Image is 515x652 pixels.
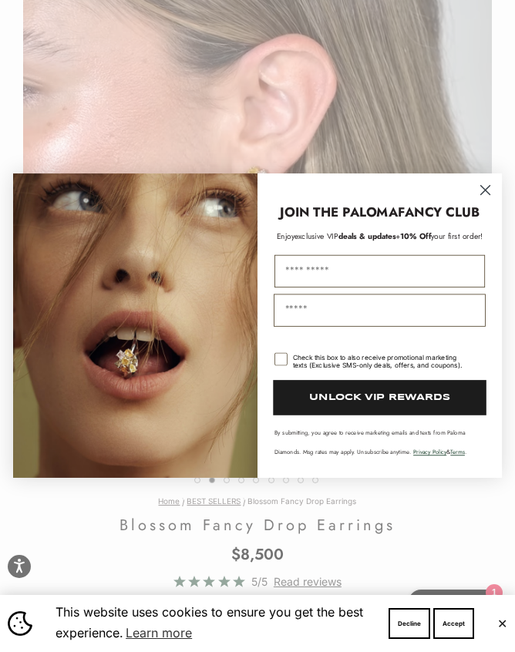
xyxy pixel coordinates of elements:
a: Terms [450,447,465,455]
span: This website uses cookies to ensure you get the best experience. [56,603,365,644]
div: Check this box to also receive promotional marketing texts (Exclusive SMS-only deals, offers, and... [293,354,470,369]
button: UNLOCK VIP REWARDS [273,380,486,415]
p: By submitting, you agree to receive marketing emails and texts from Paloma Diamonds. Msg rates ma... [274,429,485,456]
button: Close [497,619,507,628]
span: + your first order! [396,230,483,242]
span: Enjoy [277,230,295,242]
img: Cookie banner [8,611,32,636]
input: Email [274,294,486,327]
button: Close dialog [474,179,497,202]
span: exclusive VIP [295,230,338,242]
button: Decline [389,608,430,639]
span: 10% Off [400,230,431,242]
img: Loading... [13,173,257,478]
input: First Name [274,255,485,287]
strong: FANCY CLUB [398,203,480,222]
span: & . [413,447,466,455]
a: Learn more [123,621,194,644]
button: Accept [433,608,474,639]
a: Privacy Policy [413,447,446,455]
span: deals & updates [295,230,396,242]
strong: JOIN THE PALOMA [280,203,398,222]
